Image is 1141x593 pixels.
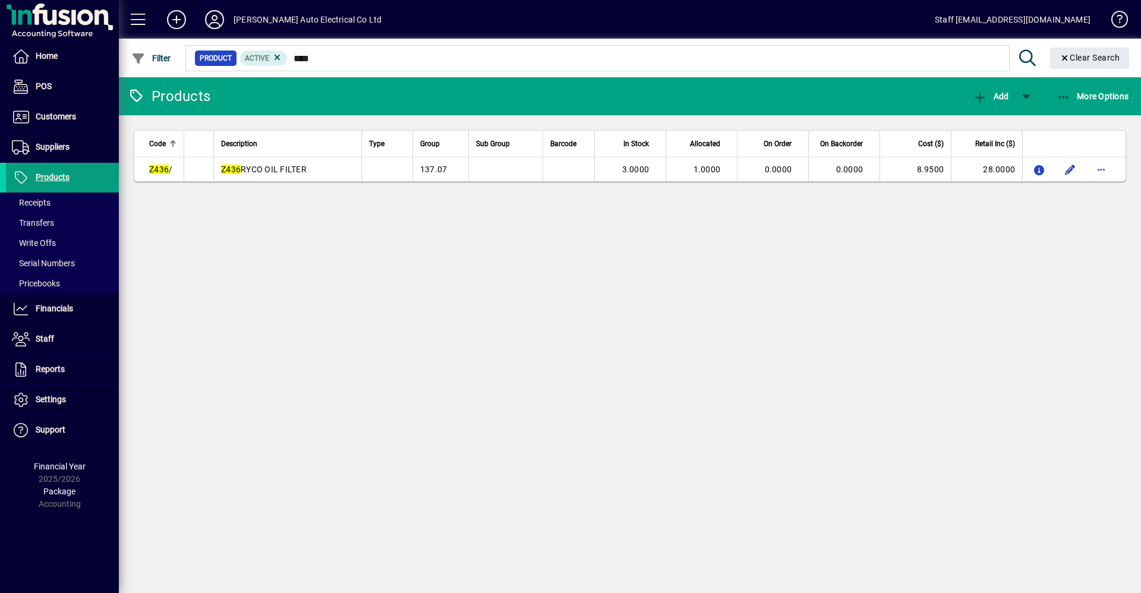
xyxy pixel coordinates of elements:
[36,172,70,182] span: Products
[36,304,73,313] span: Financials
[6,355,119,384] a: Reports
[970,86,1011,107] button: Add
[36,142,70,152] span: Suppliers
[975,137,1015,150] span: Retail Inc ($)
[1050,48,1130,69] button: Clear
[234,10,382,29] div: [PERSON_NAME] Auto Electrical Co Ltd
[128,87,210,106] div: Products
[673,137,731,150] div: Allocated
[36,425,65,434] span: Support
[6,72,119,102] a: POS
[550,137,587,150] div: Barcode
[6,213,119,233] a: Transfers
[6,273,119,294] a: Pricebooks
[420,137,440,150] span: Group
[602,137,660,150] div: In Stock
[369,137,384,150] span: Type
[1057,92,1129,101] span: More Options
[149,165,169,174] em: Z436
[764,137,792,150] span: On Order
[36,81,52,91] span: POS
[6,294,119,324] a: Financials
[6,324,119,354] a: Staff
[836,165,863,174] span: 0.0000
[935,10,1090,29] div: Staff [EMAIL_ADDRESS][DOMAIN_NAME]
[6,193,119,213] a: Receipts
[43,487,75,496] span: Package
[12,238,56,248] span: Write Offs
[765,165,792,174] span: 0.0000
[420,165,447,174] span: 137.07
[36,51,58,61] span: Home
[1092,160,1111,179] button: More options
[918,137,944,150] span: Cost ($)
[157,9,196,30] button: Add
[221,165,307,174] span: RYCO OIL FILTER
[221,165,241,174] em: Z436
[1102,2,1126,41] a: Knowledge Base
[36,395,66,404] span: Settings
[622,165,650,174] span: 3.0000
[420,137,462,150] div: Group
[221,137,257,150] span: Description
[1060,53,1120,62] span: Clear Search
[623,137,649,150] span: In Stock
[200,52,232,64] span: Product
[973,92,1008,101] span: Add
[6,385,119,415] a: Settings
[131,53,171,63] span: Filter
[36,334,54,343] span: Staff
[369,137,405,150] div: Type
[149,165,172,174] span: /
[12,198,51,207] span: Receipts
[6,102,119,132] a: Customers
[221,137,354,150] div: Description
[951,157,1022,181] td: 28.0000
[196,9,234,30] button: Profile
[1061,160,1080,179] button: Edit
[816,137,874,150] div: On Backorder
[6,42,119,71] a: Home
[12,279,60,288] span: Pricebooks
[6,415,119,445] a: Support
[6,133,119,162] a: Suppliers
[1054,86,1132,107] button: More Options
[34,462,86,471] span: Financial Year
[6,253,119,273] a: Serial Numbers
[149,137,176,150] div: Code
[694,165,721,174] span: 1.0000
[149,137,166,150] span: Code
[36,112,76,121] span: Customers
[550,137,576,150] span: Barcode
[128,48,174,69] button: Filter
[36,364,65,374] span: Reports
[12,218,54,228] span: Transfers
[690,137,720,150] span: Allocated
[476,137,535,150] div: Sub Group
[6,233,119,253] a: Write Offs
[12,258,75,268] span: Serial Numbers
[240,51,288,66] mat-chip: Activation Status: Active
[880,157,951,181] td: 8.9500
[476,137,510,150] span: Sub Group
[820,137,863,150] span: On Backorder
[745,137,802,150] div: On Order
[245,54,269,62] span: Active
